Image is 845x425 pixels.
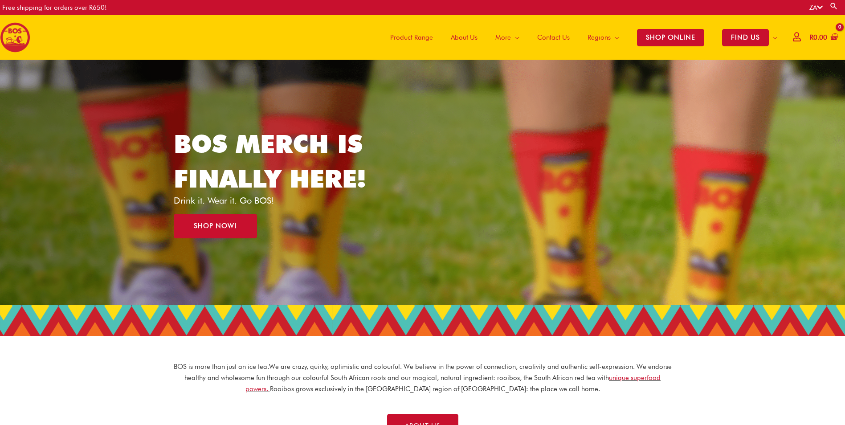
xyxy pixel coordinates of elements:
[174,129,366,193] a: BOS MERCH IS FINALLY HERE!
[829,2,838,10] a: Search button
[495,24,511,51] span: More
[537,24,570,51] span: Contact Us
[528,15,579,60] a: Contact Us
[579,15,628,60] a: Regions
[381,15,442,60] a: Product Range
[722,29,769,46] span: FIND US
[809,4,823,12] a: ZA
[194,223,237,229] span: SHOP NOW!
[810,33,813,41] span: R
[486,15,528,60] a: More
[637,29,704,46] span: SHOP ONLINE
[174,196,380,205] p: Drink it. Wear it. Go BOS!
[451,24,478,51] span: About Us
[390,24,433,51] span: Product Range
[245,374,661,393] a: unique superfood powers.
[375,15,786,60] nav: Site Navigation
[442,15,486,60] a: About Us
[173,361,672,394] p: BOS is more than just an ice tea. We are crazy, quirky, optimistic and colourful. We believe in t...
[174,214,257,238] a: SHOP NOW!
[810,33,827,41] bdi: 0.00
[628,15,713,60] a: SHOP ONLINE
[588,24,611,51] span: Regions
[808,28,838,48] a: View Shopping Cart, empty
